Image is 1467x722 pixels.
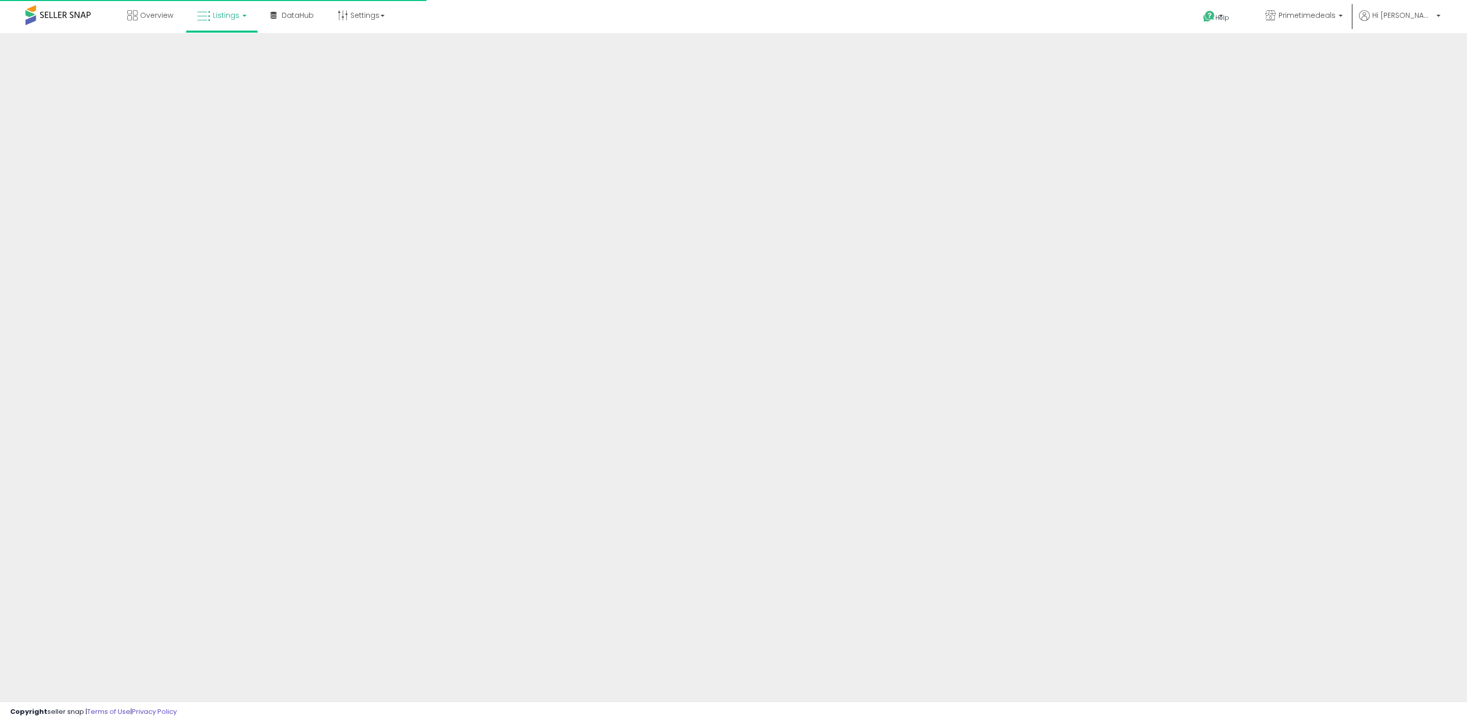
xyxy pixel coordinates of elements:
span: Listings [213,10,239,20]
a: Help [1195,3,1249,33]
span: Hi [PERSON_NAME] [1372,10,1433,20]
span: Primetimedeals [1279,10,1336,20]
i: Get Help [1203,10,1215,23]
span: Help [1215,13,1229,22]
span: DataHub [282,10,314,20]
a: Hi [PERSON_NAME] [1359,10,1441,33]
span: Overview [140,10,173,20]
